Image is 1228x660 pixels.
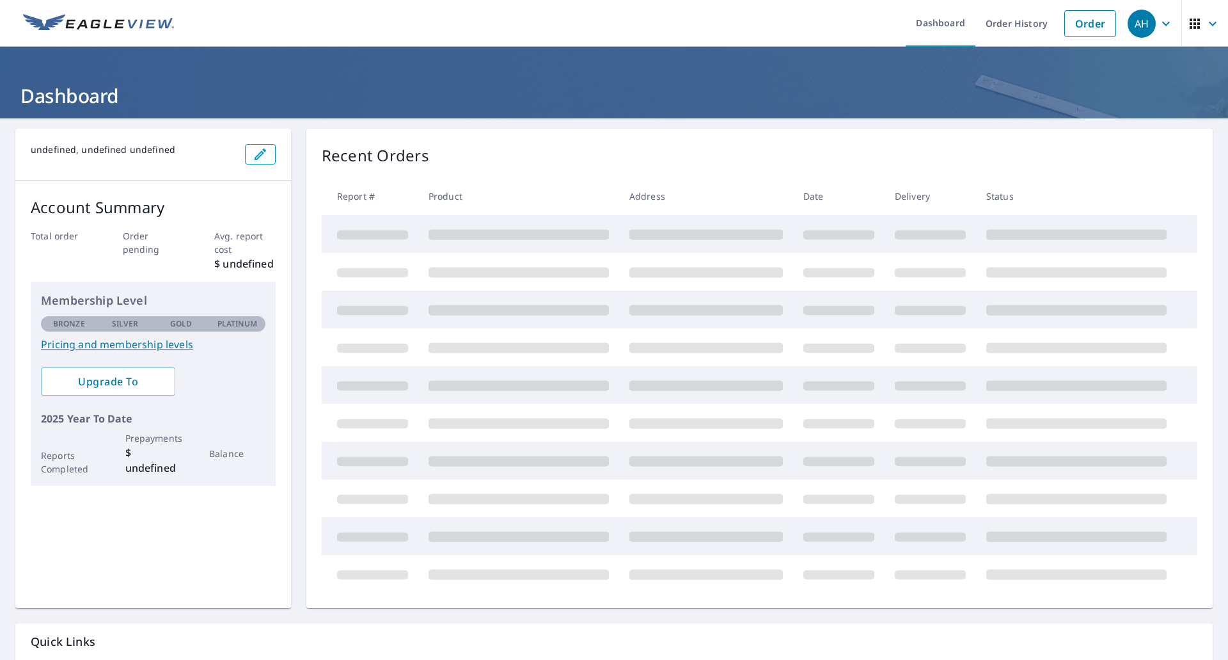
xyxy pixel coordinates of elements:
[976,177,1177,215] th: Status
[322,177,418,215] th: Report #
[41,337,265,352] a: Pricing and membership levels
[418,177,619,215] th: Product
[209,447,265,460] p: Balance
[31,196,276,219] p: Account Summary
[31,634,1197,650] p: Quick Links
[41,367,175,396] a: Upgrade To
[112,318,139,330] p: Silver
[41,449,97,476] p: Reports Completed
[125,431,182,445] p: Prepayments
[53,318,85,330] p: Bronze
[1128,10,1156,38] div: AH
[170,318,192,330] p: Gold
[1064,10,1116,37] a: Order
[885,177,976,215] th: Delivery
[322,144,429,167] p: Recent Orders
[214,256,276,271] p: $ undefined
[123,229,184,256] p: Order pending
[217,318,258,330] p: Platinum
[31,144,235,156] p: undefined, undefined undefined
[41,292,265,309] p: Membership Level
[31,229,92,243] p: Total order
[51,374,165,389] span: Upgrade To
[15,83,1213,109] h1: Dashboard
[41,411,265,426] p: 2025 Year To Date
[23,14,174,33] img: EV Logo
[793,177,885,215] th: Date
[125,445,182,476] p: $ undefined
[214,229,276,256] p: Avg. report cost
[619,177,793,215] th: Address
